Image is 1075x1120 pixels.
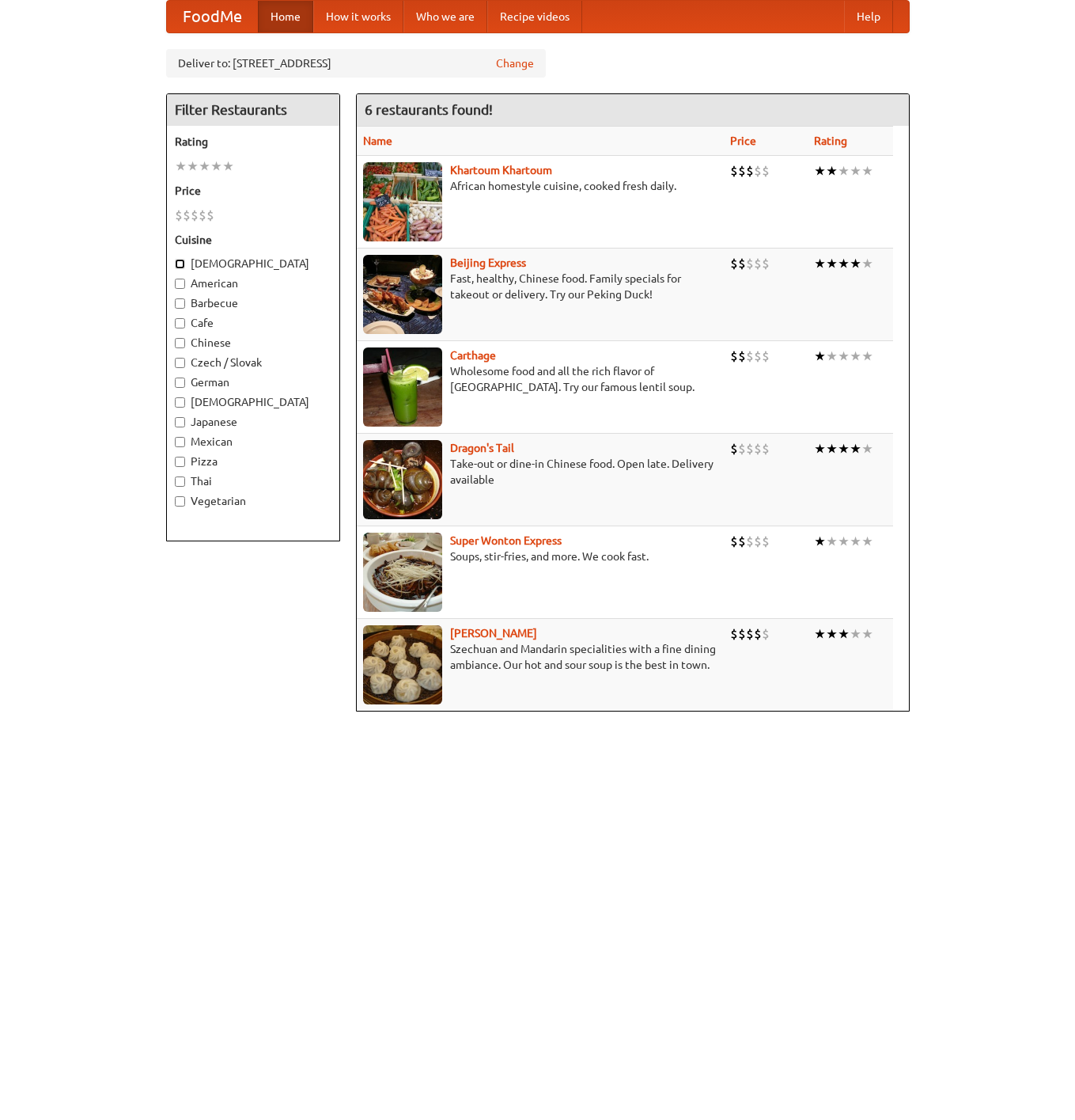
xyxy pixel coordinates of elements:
label: Czech / Slovak [175,355,331,370]
img: shandong.jpg [363,625,442,704]
li: $ [762,255,770,272]
li: $ [206,207,214,224]
a: Beijing Express [450,256,526,269]
li: $ [730,440,738,457]
li: ★ [814,440,826,457]
a: Super Wonton Express [450,534,562,547]
img: khartoum.jpg [363,162,442,241]
li: ★ [838,625,850,643]
label: Barbecue [175,295,331,311]
label: Mexican [175,434,331,450]
li: $ [191,207,199,224]
label: Thai [175,473,331,489]
img: carthage.jpg [363,347,442,427]
li: $ [738,347,746,365]
li: $ [175,207,183,224]
input: Czech / Slovak [175,358,185,368]
li: ★ [850,255,861,272]
li: ★ [814,347,826,365]
li: ★ [826,440,838,457]
li: ★ [187,158,199,175]
li: $ [738,255,746,272]
a: FoodMe [167,1,258,32]
li: ★ [838,533,850,550]
li: ★ [826,347,838,365]
label: Cafe [175,315,331,331]
li: ★ [850,440,861,457]
li: $ [746,440,754,457]
li: ★ [861,162,873,180]
input: Chinese [175,338,185,348]
li: $ [762,625,770,643]
li: $ [738,533,746,550]
li: ★ [814,255,826,272]
label: [DEMOGRAPHIC_DATA] [175,394,331,410]
img: superwonton.jpg [363,533,442,612]
label: Vegetarian [175,493,331,509]
li: ★ [861,440,873,457]
li: ★ [861,255,873,272]
li: ★ [838,255,850,272]
li: ★ [838,347,850,365]
a: [PERSON_NAME] [450,627,537,640]
li: ★ [850,625,861,643]
label: American [175,275,331,291]
input: Pizza [175,457,185,467]
li: $ [183,207,191,224]
a: Who we are [403,1,487,32]
input: Vegetarian [175,496,185,507]
img: beijing.jpg [363,255,442,334]
li: ★ [826,255,838,272]
b: Carthage [450,349,496,362]
li: $ [754,440,762,457]
label: German [175,374,331,390]
label: Japanese [175,414,331,430]
input: Mexican [175,437,185,447]
p: Szechuan and Mandarin specialities with a fine dining ambiance. Our hot and sour soup is the best... [363,641,717,673]
p: Wholesome food and all the rich flavor of [GEOGRAPHIC_DATA]. Try our famous lentil soup. [363,363,717,395]
li: $ [730,625,738,643]
li: $ [738,162,746,180]
input: American [175,279,185,289]
li: ★ [814,533,826,550]
h5: Cuisine [175,232,331,248]
input: Thai [175,476,185,487]
a: Change [496,55,534,71]
li: $ [730,255,738,272]
li: $ [199,207,206,224]
label: Pizza [175,454,331,469]
li: ★ [814,625,826,643]
li: $ [730,162,738,180]
a: How it works [313,1,403,32]
li: ★ [826,162,838,180]
li: ★ [814,162,826,180]
p: Fast, healthy, Chinese food. Family specials for takeout or delivery. Try our Peking Duck! [363,271,717,302]
li: $ [746,533,754,550]
li: ★ [861,625,873,643]
li: ★ [826,625,838,643]
li: ★ [850,533,861,550]
li: $ [754,625,762,643]
label: Chinese [175,335,331,351]
p: Take-out or dine-in Chinese food. Open late. Delivery available [363,456,717,488]
img: dragon.jpg [363,440,442,519]
li: $ [746,625,754,643]
label: [DEMOGRAPHIC_DATA] [175,256,331,271]
li: ★ [850,162,861,180]
p: African homestyle cuisine, cooked fresh daily. [363,178,717,194]
h5: Rating [175,134,331,150]
h5: Price [175,183,331,199]
li: $ [730,533,738,550]
a: Recipe videos [487,1,582,32]
li: $ [746,162,754,180]
li: $ [730,347,738,365]
li: ★ [222,158,234,175]
li: ★ [838,440,850,457]
a: Name [363,135,392,147]
li: ★ [861,347,873,365]
a: Price [730,135,756,147]
li: $ [754,162,762,180]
